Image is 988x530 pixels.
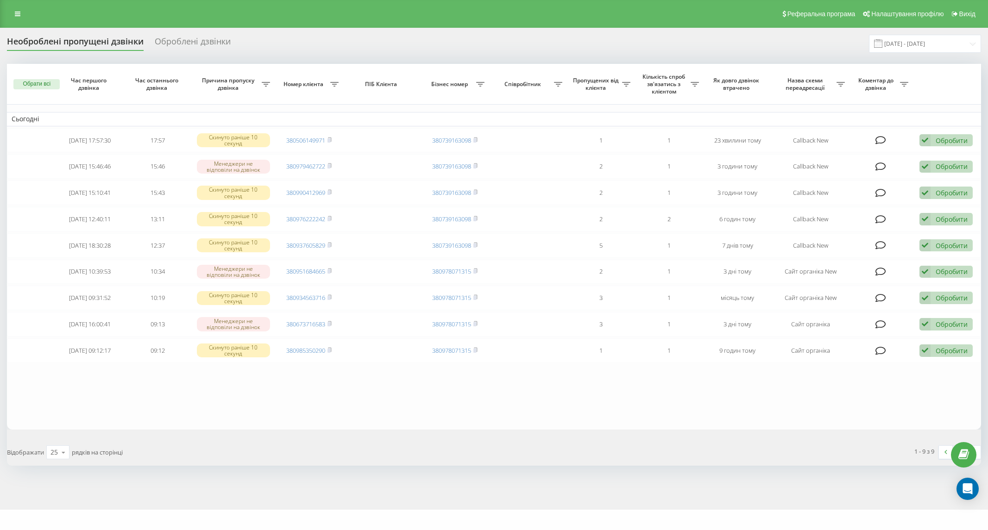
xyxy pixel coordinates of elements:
a: 380990412969 [286,188,325,197]
span: Відображати [7,448,44,456]
a: 380978071315 [432,293,471,302]
div: Обробити [936,241,968,250]
td: 09:13 [124,312,192,337]
a: 380985350290 [286,346,325,355]
span: Налаштування профілю [871,10,944,18]
td: 2 [567,260,635,284]
td: 15:43 [124,181,192,205]
td: [DATE] 18:30:28 [56,233,124,258]
span: Співробітник [494,81,554,88]
td: 2 [635,207,703,231]
td: 1 [567,128,635,153]
td: Callback New [772,181,850,205]
td: 5 [567,233,635,258]
td: 2 [567,207,635,231]
td: Сайт органіка [772,312,850,337]
td: Callback New [772,233,850,258]
a: 380979462722 [286,162,325,170]
button: Обрати всі [13,79,60,89]
td: Сайт органіка New [772,286,850,310]
a: 380673716583 [286,320,325,328]
div: Скинуто раніше 10 секунд [197,186,270,200]
td: 10:19 [124,286,192,310]
td: 7 днів тому [704,233,772,258]
td: [DATE] 17:57:30 [56,128,124,153]
td: 2 [567,181,635,205]
a: 380978071315 [432,320,471,328]
td: [DATE] 09:31:52 [56,286,124,310]
td: Сьогодні [7,112,981,126]
td: 3 [567,286,635,310]
span: Реферальна програма [787,10,856,18]
span: Коментар до дзвінка [854,77,900,91]
div: Скинуто раніше 10 секунд [197,133,270,147]
span: ПІБ Клієнта [351,81,413,88]
span: Назва схеми переадресації [776,77,837,91]
a: 380978071315 [432,267,471,275]
td: Callback New [772,128,850,153]
td: 6 годин тому [704,207,772,231]
span: Пропущених від клієнта [572,77,622,91]
td: 1 [635,312,703,337]
td: [DATE] 16:00:41 [56,312,124,337]
td: 9 годин тому [704,338,772,363]
td: 17:57 [124,128,192,153]
td: Сайт органіка [772,338,850,363]
td: 3 [567,312,635,337]
span: Вихід [959,10,975,18]
td: 10:34 [124,260,192,284]
div: 1 - 9 з 9 [914,447,934,456]
div: Обробити [936,293,968,302]
td: 3 години тому [704,154,772,179]
a: 380934563716 [286,293,325,302]
div: Оброблені дзвінки [155,37,231,51]
span: Номер клієнта [279,81,330,88]
div: Обробити [936,136,968,145]
td: 3 дні тому [704,312,772,337]
div: Обробити [936,267,968,276]
td: [DATE] 09:12:17 [56,338,124,363]
td: [DATE] 15:46:46 [56,154,124,179]
td: 23 хвилини тому [704,128,772,153]
div: Open Intercom Messenger [957,478,979,500]
td: 1 [635,260,703,284]
td: 1 [567,338,635,363]
div: Скинуто раніше 10 секунд [197,291,270,305]
td: 3 дні тому [704,260,772,284]
span: Час першого дзвінка [63,77,116,91]
span: Бізнес номер [426,81,476,88]
a: 380739163098 [432,188,471,197]
div: Менеджери не відповіли на дзвінок [197,160,270,174]
div: Скинуто раніше 10 секунд [197,343,270,357]
span: Час останнього дзвінка [132,77,184,91]
td: 15:46 [124,154,192,179]
div: Менеджери не відповіли на дзвінок [197,265,270,279]
span: Кількість спроб зв'язатись з клієнтом [640,73,690,95]
div: Обробити [936,162,968,171]
td: [DATE] 12:40:11 [56,207,124,231]
td: Сайт органіка New [772,260,850,284]
a: 380739163098 [432,136,471,144]
td: 3 години тому [704,181,772,205]
td: 1 [635,286,703,310]
td: 1 [635,154,703,179]
td: 1 [635,128,703,153]
a: 380978071315 [432,346,471,355]
div: Обробити [936,346,968,355]
a: 380976222242 [286,215,325,223]
a: 380937605829 [286,241,325,249]
div: Менеджери не відповіли на дзвінок [197,317,270,331]
td: 12:37 [124,233,192,258]
a: 380739163098 [432,241,471,249]
td: [DATE] 10:39:53 [56,260,124,284]
div: Необроблені пропущені дзвінки [7,37,144,51]
div: Обробити [936,320,968,329]
div: Обробити [936,215,968,224]
div: Скинуто раніше 10 секунд [197,238,270,252]
td: Callback New [772,154,850,179]
span: рядків на сторінці [72,448,123,456]
a: 380739163098 [432,162,471,170]
td: 2 [567,154,635,179]
td: 1 [635,338,703,363]
a: 380506149971 [286,136,325,144]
